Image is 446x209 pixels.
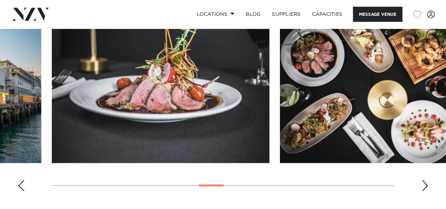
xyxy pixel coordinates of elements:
img: nzv-logo.png [11,8,50,20]
a: BLOG [240,7,266,22]
button: Message Venue [353,7,402,22]
a: SUPPLIERS [266,7,306,22]
swiper-slide: 10 / 21 [52,4,269,163]
a: Locations [191,7,240,22]
a: Capacities [306,7,348,22]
